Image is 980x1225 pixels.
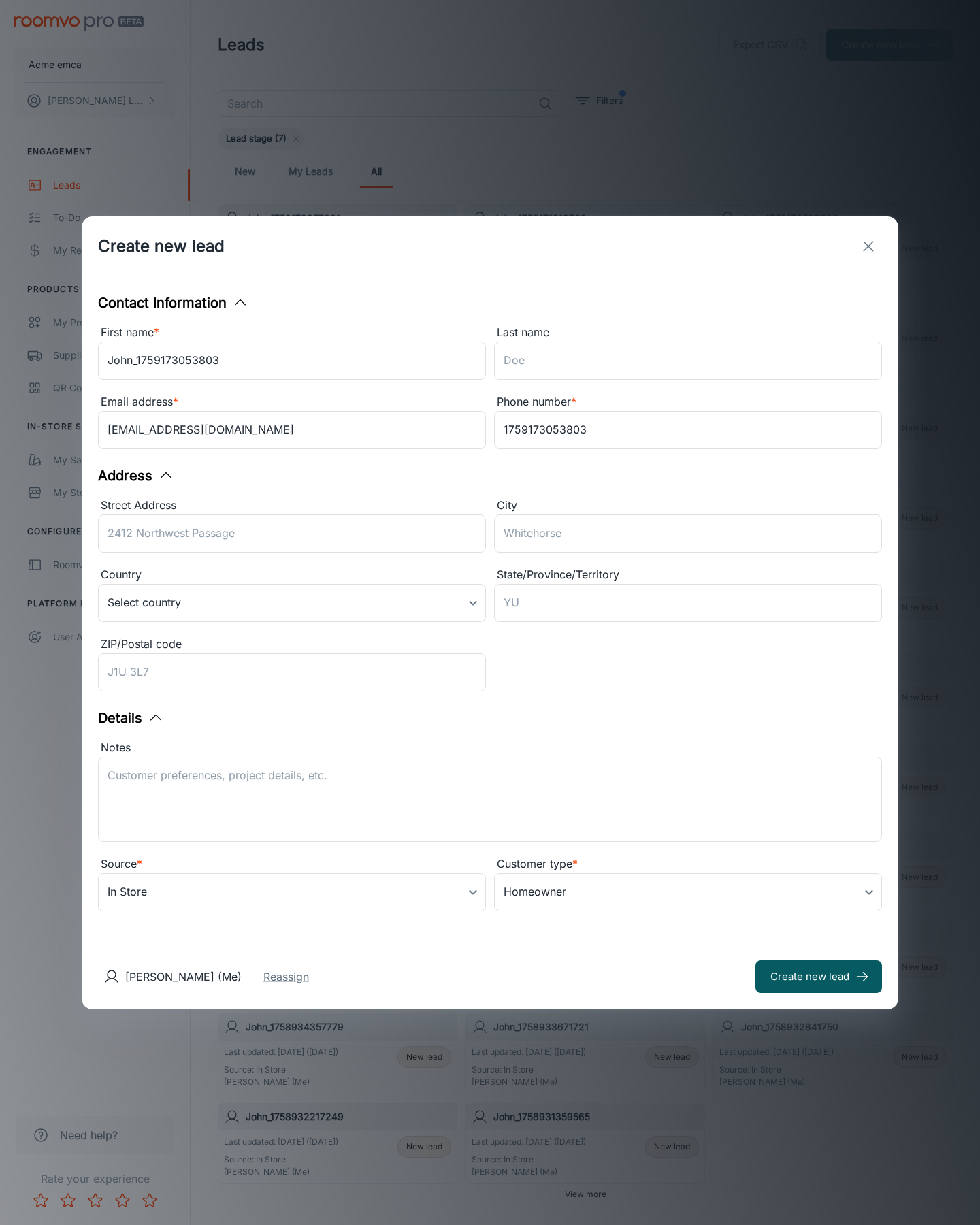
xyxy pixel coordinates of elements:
[494,584,882,622] input: YU
[98,411,486,449] input: myname@example.com
[98,855,486,873] div: Source
[98,342,486,380] input: John
[494,342,882,380] input: Doe
[755,960,882,993] button: Create new lead
[494,411,882,449] input: +1 439-123-4567
[494,514,882,553] input: Whitehorse
[98,497,486,514] div: Street Address
[494,324,882,342] div: Last name
[98,324,486,342] div: First name
[125,968,242,985] p: [PERSON_NAME] (Me)
[494,873,882,911] div: Homeowner
[855,233,882,260] button: exit
[98,873,486,911] div: In Store
[98,708,164,728] button: Details
[98,739,882,757] div: Notes
[98,514,486,553] input: 2412 Northwest Passage
[98,653,486,691] input: J1U 3L7
[98,584,486,622] div: Select country
[98,636,486,653] div: ZIP/Postal code
[494,497,882,514] div: City
[98,465,174,486] button: Address
[494,855,882,873] div: Customer type
[494,566,882,584] div: State/Province/Territory
[494,393,882,411] div: Phone number
[98,293,248,313] button: Contact Information
[263,968,309,985] button: Reassign
[98,234,225,259] h1: Create new lead
[98,393,486,411] div: Email address
[98,566,486,584] div: Country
